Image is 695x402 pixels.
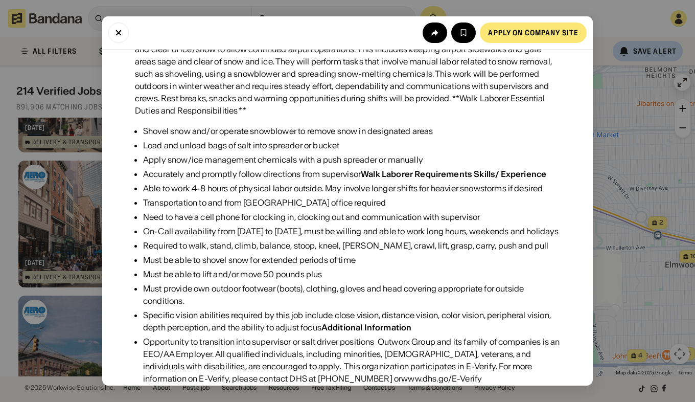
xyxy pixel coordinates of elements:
[143,254,560,266] div: Must be able to shovel snow for extended periods of time
[135,31,560,117] div: The Walk Laborer works with a team to keep high foot-traffic areas on the airfield safe and clear...
[321,322,412,332] div: Additional Information
[108,23,129,43] button: Close
[143,239,560,252] div: Required to walk, stand, climb, balance, stoop, kneel, [PERSON_NAME], crawl, lift, grasp, carry, ...
[143,196,560,209] div: Transportation to and from [GEOGRAPHIC_DATA] office required
[143,309,560,333] div: Specific vision abilities required by this job include close vision, distance vision, color visio...
[143,182,560,194] div: Able to work 4-8 hours of physical labor outside. May involve longer shifts for heavier snowstorm...
[143,336,560,385] div: Opportunity to transition into supervisor or salt driver positions Outworx Group and its family o...
[143,139,560,151] div: Load and unload bags of salt into spreader or bucket
[143,125,560,137] div: Shovel snow and/or operate snowblower to remove snow in designated areas
[143,153,560,166] div: Apply snow/ice management chemicals with a push spreader or manually
[143,211,560,223] div: Need to have a cell phone for clocking in, clocking out and communication with supervisor
[143,268,560,280] div: Must be able to lift and/or move 50 pounds plus
[143,282,560,307] div: Must provide own outdoor footwear (boots), clothing, gloves and head covering appropriate for out...
[401,373,482,384] a: www.dhs.go/E-Verify
[143,168,560,180] div: Accurately and promptly follow directions from supervisor
[488,29,578,36] div: Apply on company site
[143,225,560,237] div: On-Call availability from [DATE] to [DATE], must be willing and able to work long hours, weekends...
[361,169,546,179] div: Walk Laborer Requirements Skills/ Experience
